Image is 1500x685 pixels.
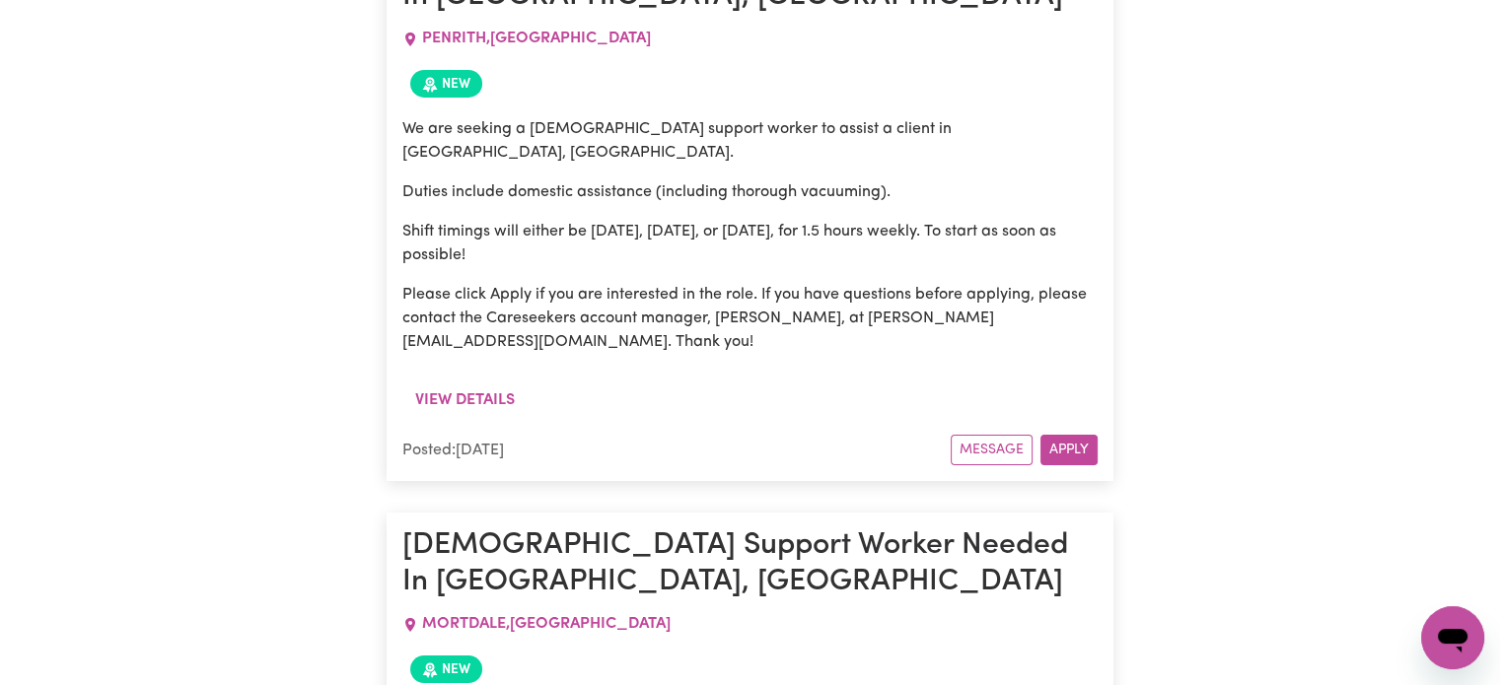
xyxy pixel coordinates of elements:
button: Apply for this job [1040,435,1098,465]
p: Please click Apply if you are interested in the role. If you have questions before applying, plea... [402,283,1098,354]
p: Duties include domestic assistance (including thorough vacuuming). [402,180,1098,204]
div: Posted: [DATE] [402,439,951,462]
button: View details [402,381,528,419]
p: We are seeking a [DEMOGRAPHIC_DATA] support worker to assist a client in [GEOGRAPHIC_DATA], [GEOG... [402,117,1098,165]
button: Message [951,435,1033,465]
span: MORTDALE , [GEOGRAPHIC_DATA] [422,616,671,632]
iframe: Button to launch messaging window [1421,606,1484,669]
p: Shift timings will either be [DATE], [DATE], or [DATE], for 1.5 hours weekly. To start as soon as... [402,220,1098,267]
span: Job posted within the last 30 days [410,655,482,683]
span: PENRITH , [GEOGRAPHIC_DATA] [422,31,651,46]
span: Job posted within the last 30 days [410,70,482,98]
h1: [DEMOGRAPHIC_DATA] Support Worker Needed In [GEOGRAPHIC_DATA], [GEOGRAPHIC_DATA] [402,528,1098,600]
